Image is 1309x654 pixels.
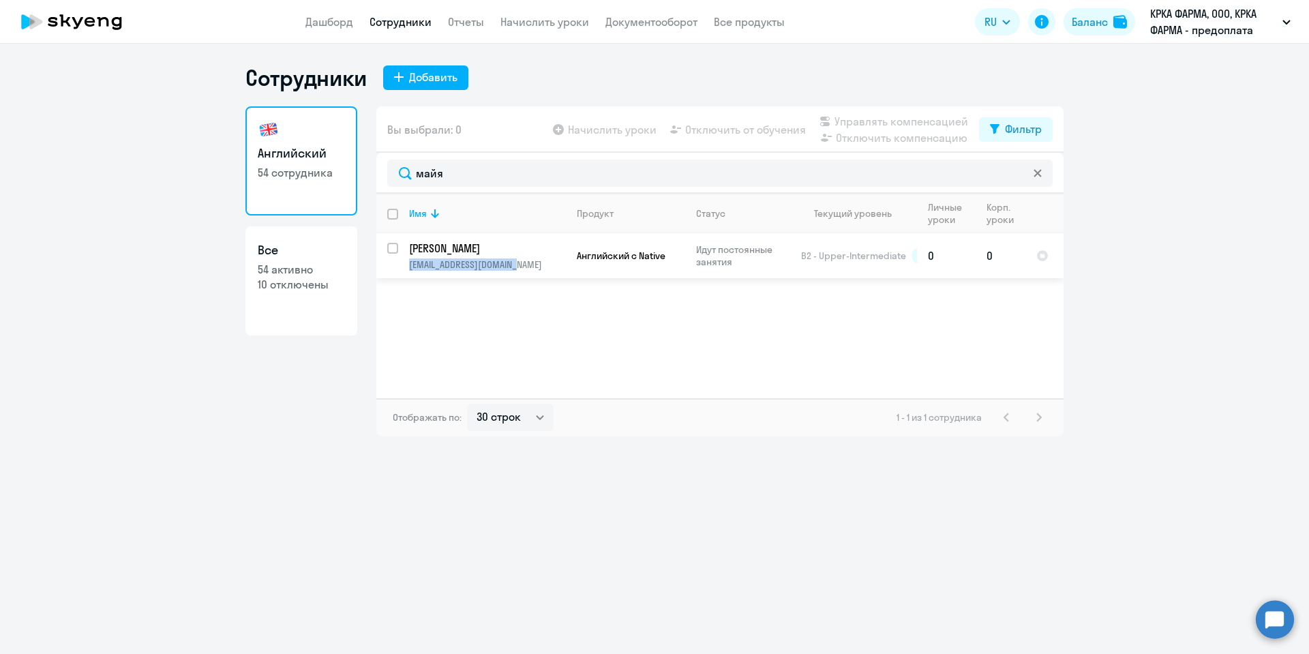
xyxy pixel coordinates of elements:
img: balance [1113,15,1127,29]
span: Отображать по: [393,411,462,423]
div: Баланс [1072,14,1108,30]
span: Вы выбрали: 0 [387,121,462,138]
p: 54 сотрудника [258,165,345,180]
a: Английский54 сотрудника [245,106,357,215]
a: Сотрудники [370,15,432,29]
input: Поиск по имени, email, продукту или статусу [387,160,1053,187]
a: Начислить уроки [500,15,589,29]
p: 54 активно [258,262,345,277]
p: [EMAIL_ADDRESS][DOMAIN_NAME] [409,258,565,271]
p: 10 отключены [258,277,345,292]
div: Личные уроки [928,201,966,226]
p: [PERSON_NAME] [409,241,563,256]
img: english [258,119,280,140]
span: B2 - Upper-Intermediate [801,250,906,262]
div: Имя [409,207,427,220]
button: Балансbalance [1064,8,1135,35]
div: Корп. уроки [987,201,1025,226]
button: КРКА ФАРМА, ООО, КРКА ФАРМА - предоплата [1143,5,1297,38]
td: 0 [976,233,1025,278]
p: КРКА ФАРМА, ООО, КРКА ФАРМА - предоплата [1150,5,1277,38]
div: Статус [696,207,725,220]
a: Отчеты [448,15,484,29]
span: 1 - 1 из 1 сотрудника [897,411,982,423]
h3: Все [258,241,345,259]
a: [PERSON_NAME] [409,241,565,256]
button: Добавить [383,65,468,90]
div: Продукт [577,207,684,220]
div: Текущий уровень [801,207,916,220]
span: Английский с Native [577,250,665,262]
button: Фильтр [979,117,1053,142]
div: Текущий уровень [814,207,892,220]
h3: Английский [258,145,345,162]
h1: Сотрудники [245,64,367,91]
span: RU [984,14,997,30]
div: Корп. уроки [987,201,1016,226]
p: Идут постоянные занятия [696,243,789,268]
a: Документооборот [605,15,697,29]
div: Добавить [409,69,457,85]
button: RU [975,8,1020,35]
div: Статус [696,207,789,220]
div: Продукт [577,207,614,220]
a: Все54 активно10 отключены [245,226,357,336]
td: 0 [917,233,976,278]
a: Все продукты [714,15,785,29]
div: Личные уроки [928,201,975,226]
div: Фильтр [1005,121,1042,137]
a: Дашборд [305,15,353,29]
div: Имя [409,207,565,220]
